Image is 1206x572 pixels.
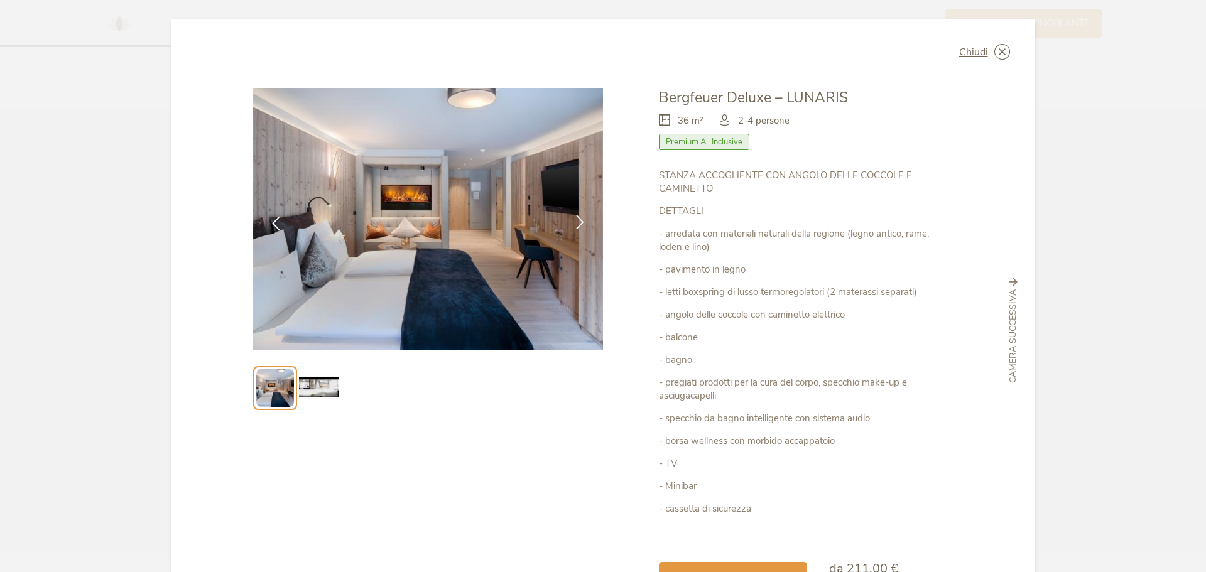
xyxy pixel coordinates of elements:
p: - cassetta di sicurezza [659,502,953,515]
span: 2-4 persone [738,114,790,127]
img: Preview [299,368,339,408]
p: - balcone [659,331,953,344]
p: - bagno [659,353,953,367]
img: Bergfeuer Deluxe – LUNARIS [253,88,604,350]
p: - Minibar [659,480,953,493]
p: - pavimento in legno [659,263,953,276]
p: - borsa wellness con morbido accappatoio [659,434,953,448]
span: Camera successiva [1007,289,1019,383]
span: Premium All Inclusive [659,134,749,150]
img: Preview [256,369,294,407]
p: - arredata con materiali naturali della regione (legno antico, rame, loden e lino) [659,227,953,254]
p: DETTAGLI [659,205,953,218]
p: - angolo delle coccole con caminetto elettrico [659,308,953,321]
p: - TV [659,457,953,470]
span: 36 m² [678,114,703,127]
p: STANZA ACCOGLIENTE CON ANGOLO DELLE COCCOLE E CAMINETTO [659,169,953,195]
p: - letti boxspring di lusso termoregolatori (2 materassi separati) [659,286,953,299]
p: - specchio da bagno intelligente con sistema audio [659,412,953,425]
p: - pregiati prodotti per la cura del corpo, specchio make-up e asciugacapelli [659,376,953,402]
